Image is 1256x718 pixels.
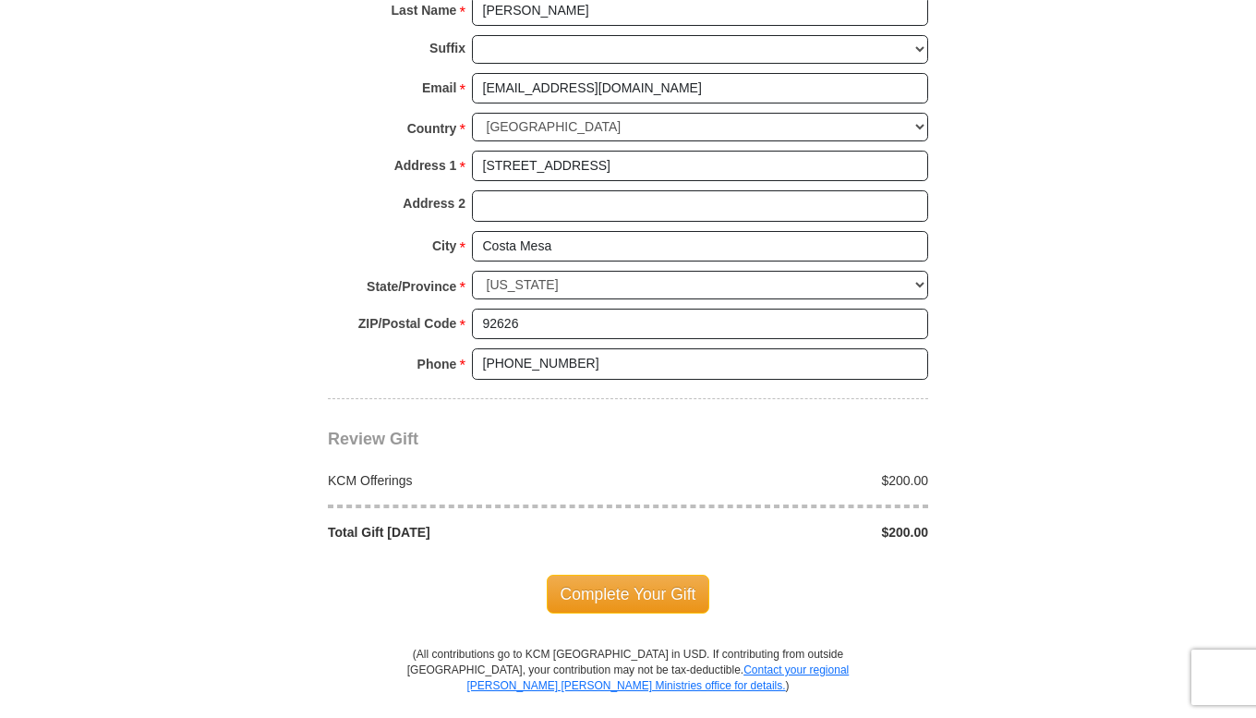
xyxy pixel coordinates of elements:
[547,575,710,614] span: Complete Your Gift
[422,75,456,101] strong: Email
[417,351,457,377] strong: Phone
[367,274,456,299] strong: State/Province
[407,116,457,141] strong: Country
[394,152,457,178] strong: Address 1
[628,471,938,490] div: $200.00
[319,471,629,490] div: KCM Offerings
[319,523,629,542] div: Total Gift [DATE]
[628,523,938,542] div: $200.00
[328,430,418,448] span: Review Gift
[358,310,457,336] strong: ZIP/Postal Code
[403,190,465,216] strong: Address 2
[429,35,465,61] strong: Suffix
[432,233,456,259] strong: City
